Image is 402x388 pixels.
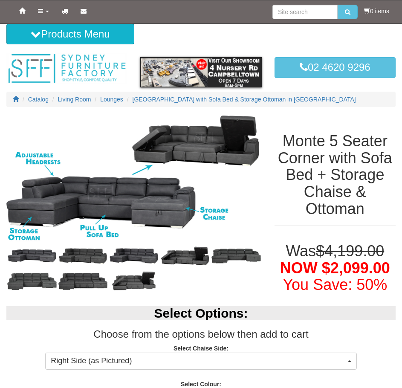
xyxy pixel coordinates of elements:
h3: Choose from the options below then add to cart [6,329,396,340]
a: Living Room [58,96,91,103]
span: NOW $2,099.00 [280,259,390,277]
a: [GEOGRAPHIC_DATA] with Sofa Bed & Storage Ottoman in [GEOGRAPHIC_DATA] [133,96,356,103]
del: $4,199.00 [316,242,384,260]
img: showroom.gif [140,57,261,87]
h1: Was [275,243,396,293]
input: Site search [272,5,338,19]
a: Catalog [28,96,49,103]
button: Products Menu [6,24,134,44]
a: Lounges [100,96,123,103]
strong: Select Chaise Side: [174,345,228,352]
font: You Save: 50% [283,276,387,293]
li: 0 items [364,7,389,15]
h1: Monte 5 Seater Corner with Sofa Bed + Storage Chaise & Ottoman [275,133,396,217]
b: Select Options: [154,306,248,320]
span: Right Side (as Pictured) [51,356,345,367]
button: Right Side (as Pictured) [45,353,356,370]
img: Sydney Furniture Factory [6,53,127,84]
strong: Select Colour: [181,381,221,388]
a: 02 4620 9296 [275,57,396,78]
